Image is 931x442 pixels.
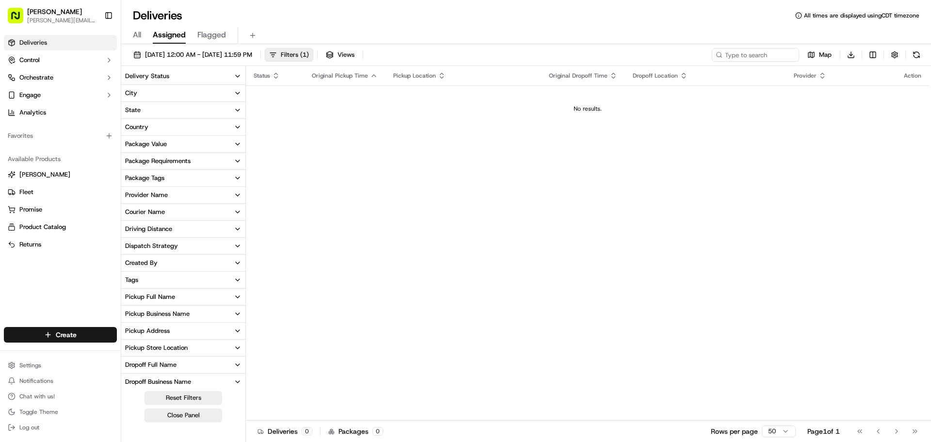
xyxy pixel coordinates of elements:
[4,327,117,343] button: Create
[121,204,245,220] button: Courier Name
[8,240,113,249] a: Returns
[121,136,245,152] button: Package Value
[125,140,167,148] div: Package Value
[19,38,47,47] span: Deliveries
[121,255,245,271] button: Created By
[4,405,117,419] button: Toggle Theme
[121,323,245,339] button: Pickup Address
[8,223,113,231] a: Product Catalog
[44,93,159,102] div: Start new chat
[19,393,55,400] span: Chat with us!
[19,108,46,117] span: Analytics
[121,170,245,186] button: Package Tags
[633,72,678,80] span: Dropoff Location
[121,153,245,169] button: Package Requirements
[4,70,117,85] button: Orchestrate
[125,377,191,386] div: Dropoff Business Name
[78,187,160,204] a: 💻API Documentation
[4,87,117,103] button: Engage
[125,106,141,115] div: State
[197,29,226,41] span: Flagged
[10,39,177,54] p: Welcome 👋
[393,72,436,80] span: Pickup Location
[19,56,40,65] span: Control
[129,48,257,62] button: [DATE] 12:00 AM - [DATE] 11:59 PM
[10,126,65,134] div: Past conversations
[27,16,96,24] button: [PERSON_NAME][EMAIL_ADDRESS][DOMAIN_NAME]
[10,141,25,157] img: Joana Marie Avellanoza
[125,208,165,216] div: Courier Name
[819,50,832,59] span: Map
[321,48,359,62] button: Views
[121,187,245,203] button: Provider Name
[150,124,177,136] button: See all
[125,225,172,233] div: Driving Distance
[121,68,245,84] button: Delivery Status
[19,188,33,196] span: Fleet
[910,48,923,62] button: Refresh
[121,340,245,356] button: Pickup Store Location
[121,306,245,322] button: Pickup Business Name
[302,427,312,436] div: 0
[68,214,117,222] a: Powered byPylon
[121,289,245,305] button: Pickup Full Name
[4,421,117,434] button: Log out
[27,7,82,16] button: [PERSON_NAME]
[20,93,38,110] img: 1727276513143-84d647e1-66c0-4f92-a045-3c9f9f5dfd92
[125,310,190,318] div: Pickup Business Name
[82,192,90,199] div: 💻
[4,237,117,252] button: Returns
[8,205,113,214] a: Promise
[803,48,836,62] button: Map
[19,377,53,385] span: Notifications
[96,214,117,222] span: Pylon
[121,272,245,288] button: Tags
[121,238,245,254] button: Dispatch Strategy
[19,361,41,369] span: Settings
[19,191,74,200] span: Knowledge Base
[19,240,41,249] span: Returns
[904,72,921,80] div: Action
[257,426,312,436] div: Deliveries
[4,202,117,217] button: Promise
[125,89,137,98] div: City
[130,150,134,158] span: •
[4,184,117,200] button: Fleet
[549,72,608,80] span: Original Dropoff Time
[25,63,175,73] input: Got a question? Start typing here...
[19,424,39,431] span: Log out
[804,12,919,19] span: All times are displayed using CDT timezone
[19,151,27,159] img: 1736555255976-a54dd68f-1ca7-489b-9aae-adbdc363a1c4
[19,408,58,416] span: Toggle Theme
[300,50,309,59] span: ( 1 )
[125,360,177,369] div: Dropoff Full Name
[8,170,113,179] a: [PERSON_NAME]
[328,426,383,436] div: Packages
[712,48,799,62] input: Type to search
[254,72,270,80] span: Status
[56,330,77,340] span: Create
[10,192,17,199] div: 📗
[711,426,758,436] p: Rows per page
[153,29,186,41] span: Assigned
[19,73,53,82] span: Orchestrate
[121,85,245,101] button: City
[807,426,840,436] div: Page 1 of 1
[125,72,169,81] div: Delivery Status
[125,293,175,301] div: Pickup Full Name
[145,50,252,59] span: [DATE] 12:00 AM - [DATE] 11:59 PM
[4,4,100,27] button: [PERSON_NAME][PERSON_NAME][EMAIL_ADDRESS][DOMAIN_NAME]
[281,50,309,59] span: Filters
[265,48,313,62] button: Filters(1)
[125,344,188,352] div: Pickup Store Location
[165,96,177,107] button: Start new chat
[312,72,368,80] span: Original Pickup Time
[4,35,117,50] a: Deliveries
[125,276,138,284] div: Tags
[19,205,42,214] span: Promise
[4,359,117,372] button: Settings
[125,242,178,250] div: Dispatch Strategy
[4,167,117,182] button: [PERSON_NAME]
